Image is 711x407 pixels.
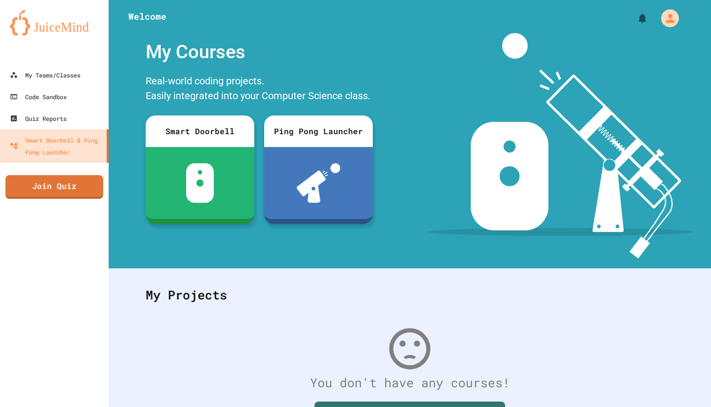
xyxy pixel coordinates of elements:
div: Quiz Reports [10,112,67,124]
img: banner-image-my-projects.png [428,33,693,259]
div: My Projects [136,276,684,314]
iframe: chat widget [629,325,701,367]
div: My Teams/Classes [10,69,80,81]
div: Real-world coding projects. Easily integrated into your Computer Science class. [141,71,378,108]
div: Smart Doorbell & Ping Pong Launcher [10,134,103,158]
div: My Courses [141,33,378,71]
a: Join Quiz [5,175,103,199]
img: ppl-with-ball.png [297,163,341,203]
img: logo-orange.svg [10,10,99,36]
iframe: chat widget [670,368,701,397]
div: My Account [651,7,681,30]
div: Ping Pong Launcher [264,115,373,147]
img: sdb-white.svg [186,163,214,203]
div: Code Sandbox [10,91,67,103]
div: My Notifications [618,10,651,27]
div: You don't have any courses! [136,373,684,392]
div: Smart Doorbell [146,115,254,147]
